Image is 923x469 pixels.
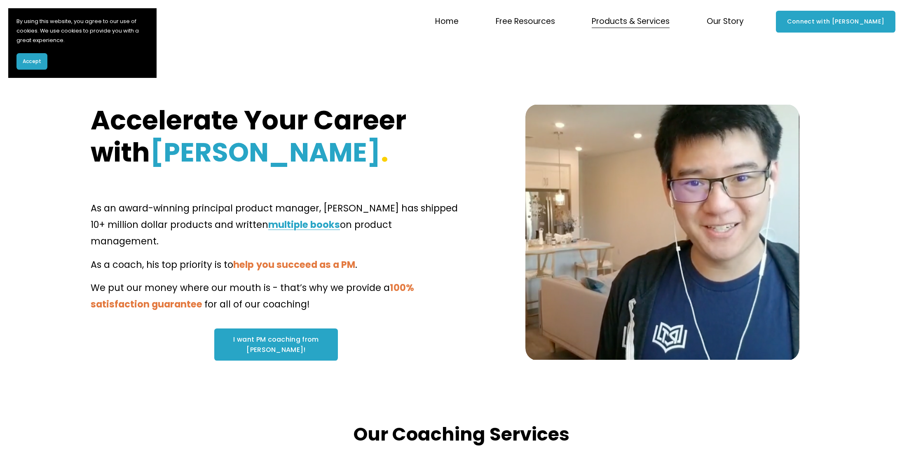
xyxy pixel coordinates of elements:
span: Accept [23,58,41,65]
strong: . [381,134,389,171]
a: Connect with [PERSON_NAME] [776,11,895,33]
a: I want PM coaching from [PERSON_NAME]! [214,328,338,360]
button: Accept [16,53,47,70]
strong: [PERSON_NAME] [150,134,381,171]
strong: Accelerate Your Career with [91,102,412,171]
strong: Our Coaching Services [354,421,569,447]
span: As an award-winning principal product manager, [PERSON_NAME] has shipped 10+ million dollar produ... [91,202,460,231]
a: multiple books [268,218,340,231]
section: Cookie banner [8,8,157,78]
strong: help [233,258,254,271]
span: Free Resources [496,14,555,29]
span: Products & Services [592,14,670,29]
span: Our Story [707,14,744,29]
a: folder dropdown [592,14,670,29]
strong: you succeed as a PM [256,258,355,271]
span: We put our money where our mouth is - that’s why we provide a [91,281,390,294]
p: on product management. [91,200,461,250]
a: folder dropdown [707,14,744,29]
a: Home [435,14,459,29]
a: folder dropdown [496,14,555,29]
span: for all of our coaching! [204,298,310,311]
p: As a coach, his top priority is to [91,256,461,273]
p: By using this website, you agree to our use of cookies. We use cookies to provide you with a grea... [16,16,148,45]
span: . [355,258,357,271]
